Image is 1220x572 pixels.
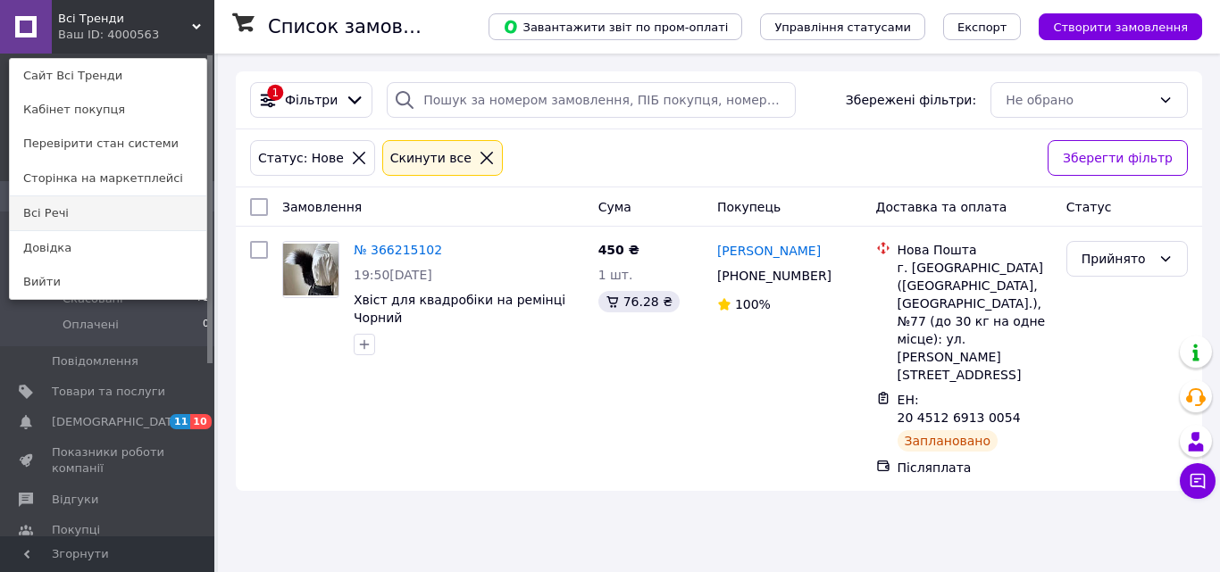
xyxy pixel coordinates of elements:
div: Заплановано [898,430,999,452]
span: Замовлення [282,200,362,214]
a: Створити замовлення [1021,19,1202,33]
span: Покупець [717,200,781,214]
a: Вийти [10,265,206,299]
div: [PHONE_NUMBER] [714,263,835,288]
div: Не обрано [1006,90,1151,110]
span: Оплачені [63,317,119,333]
span: Доставка та оплата [876,200,1007,214]
span: 11 [170,414,190,429]
a: Фото товару [282,241,339,298]
span: 100% [735,297,771,311]
span: Повідомлення [52,353,138,369]
span: Відгуки [52,492,98,508]
span: Покупці [52,522,100,538]
span: 450 ₴ [598,243,639,257]
a: Сайт Всі Тренди [10,59,206,93]
span: 19:50[DATE] [354,268,432,282]
a: № 366215102 [354,243,442,257]
span: ЕН: 20 4512 6913 0054 [898,393,1021,425]
img: Фото товару [283,244,338,294]
span: Показники роботи компанії [52,444,165,477]
span: Експорт [957,21,1007,34]
button: Завантажити звіт по пром-оплаті [489,13,742,40]
div: Ваш ID: 4000563 [58,27,133,43]
a: Сторінка на маркетплейсі [10,162,206,195]
h1: Список замовлень [268,16,449,37]
button: Управління статусами [760,13,925,40]
span: Всі Тренди [58,11,192,27]
span: 0 [203,317,209,333]
span: Cума [598,200,631,214]
a: Довідка [10,231,206,265]
button: Чат з покупцем [1180,463,1216,499]
a: Перевірити стан системи [10,127,206,161]
input: Пошук за номером замовлення, ПІБ покупця, номером телефону, Email, номером накладної [387,82,796,118]
div: 76.28 ₴ [598,291,680,312]
div: Нова Пошта [898,241,1052,259]
button: Зберегти фільтр [1048,140,1188,176]
button: Експорт [943,13,1022,40]
span: Управління статусами [774,21,911,34]
span: Статус [1066,200,1112,214]
a: Хвіст для квадробіки на ремінці Чорний [354,293,565,325]
span: 1 шт. [598,268,633,282]
span: Фільтри [285,91,338,109]
div: Cкинути все [387,148,475,168]
a: [PERSON_NAME] [717,242,821,260]
span: Зберегти фільтр [1063,148,1173,168]
button: Створити замовлення [1039,13,1202,40]
a: Всі Речі [10,196,206,230]
span: Завантажити звіт по пром-оплаті [503,19,728,35]
span: Збережені фільтри: [846,91,976,109]
span: Товари та послуги [52,384,165,400]
span: Створити замовлення [1053,21,1188,34]
div: г. [GEOGRAPHIC_DATA] ([GEOGRAPHIC_DATA], [GEOGRAPHIC_DATA].), №77 (до 30 кг на одне місце): ул. [... [898,259,1052,384]
div: Післяплата [898,459,1052,477]
div: Прийнято [1082,249,1151,269]
span: [DEMOGRAPHIC_DATA] [52,414,184,430]
a: Кабінет покупця [10,93,206,127]
span: 10 [190,414,211,429]
div: Статус: Нове [255,148,347,168]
